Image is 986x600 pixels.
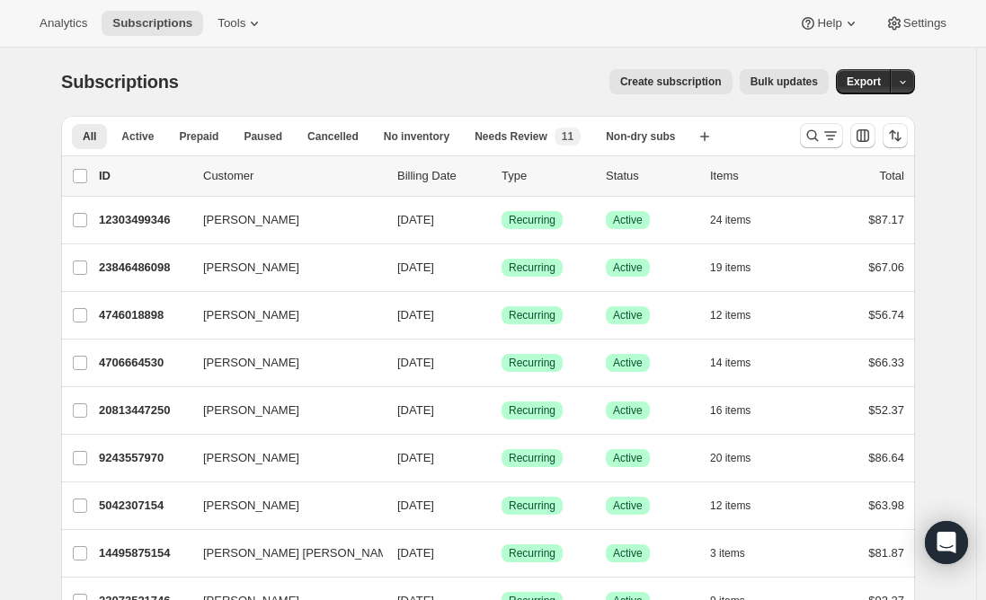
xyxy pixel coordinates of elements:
span: 11 [562,129,573,144]
button: Export [836,69,892,94]
span: Non-dry subs [606,129,675,144]
span: Active [613,213,643,227]
button: [PERSON_NAME] [192,396,372,425]
div: 4746018898[PERSON_NAME][DATE]SuccessRecurringSuccessActive12 items$56.74 [99,303,904,328]
span: Active [613,546,643,560]
span: Settings [903,16,946,31]
button: [PERSON_NAME] [PERSON_NAME] [192,539,372,568]
span: [DATE] [397,308,434,322]
button: [PERSON_NAME] [192,301,372,330]
span: $63.98 [868,499,904,512]
div: 5042307154[PERSON_NAME][DATE]SuccessRecurringSuccessActive12 items$63.98 [99,493,904,518]
p: 14495875154 [99,544,189,562]
p: 23846486098 [99,259,189,277]
span: [DATE] [397,356,434,369]
span: $87.17 [868,213,904,226]
span: Recurring [509,260,555,275]
span: [DATE] [397,546,434,560]
span: Recurring [509,356,555,370]
span: [DATE] [397,213,434,226]
p: Total [880,167,904,185]
span: [DATE] [397,451,434,464]
p: 12303499346 [99,211,189,229]
span: Recurring [509,499,555,513]
span: Active [613,451,643,465]
span: Subscriptions [61,72,179,92]
span: $86.64 [868,451,904,464]
button: 16 items [710,398,770,423]
button: Sort the results [883,123,908,148]
span: Help [817,16,841,31]
div: 12303499346[PERSON_NAME][DATE]SuccessRecurringSuccessActive24 items$87.17 [99,207,904,233]
div: Items [710,167,800,185]
button: 12 items [710,493,770,518]
button: Customize table column order and visibility [850,123,875,148]
button: 12 items [710,303,770,328]
div: 23846486098[PERSON_NAME][DATE]SuccessRecurringSuccessActive19 items$67.06 [99,255,904,280]
span: 19 items [710,260,751,275]
span: 24 items [710,213,751,227]
span: Recurring [509,546,555,560]
span: Subscriptions [112,16,192,31]
span: Recurring [509,213,555,227]
span: 20 items [710,451,751,465]
button: [PERSON_NAME] [192,206,372,234]
p: Customer [203,167,383,185]
span: Recurring [509,308,555,322]
span: Tools [218,16,245,31]
span: [PERSON_NAME] [203,259,299,277]
button: Bulk updates [740,69,829,94]
span: Recurring [509,403,555,418]
span: [DATE] [397,403,434,417]
div: 20813447250[PERSON_NAME][DATE]SuccessRecurringSuccessActive16 items$52.37 [99,398,904,423]
span: [PERSON_NAME] [PERSON_NAME] [203,544,398,562]
span: [PERSON_NAME] [203,401,299,419]
div: 14495875154[PERSON_NAME] [PERSON_NAME][DATE]SuccessRecurringSuccessActive3 items$81.87 [99,541,904,566]
span: Active [613,499,643,513]
span: Active [613,356,643,370]
button: 3 items [710,541,765,566]
span: Cancelled [307,129,359,144]
button: Settings [875,11,957,36]
button: 24 items [710,207,770,233]
p: 4706664530 [99,354,189,372]
button: Create subscription [609,69,733,94]
span: Create subscription [620,75,722,89]
span: Active [613,308,643,322]
span: $66.33 [868,356,904,369]
button: 14 items [710,350,770,375]
button: Create new view [690,124,719,149]
div: 9243557970[PERSON_NAME][DATE]SuccessRecurringSuccessActive20 items$86.64 [99,446,904,471]
p: Billing Date [397,167,487,185]
span: $81.87 [868,546,904,560]
span: Analytics [40,16,87,31]
span: All [83,129,96,144]
span: Needs Review [475,129,547,144]
span: 3 items [710,546,745,560]
span: No inventory [384,129,449,144]
div: Type [502,167,591,185]
button: Help [788,11,870,36]
button: [PERSON_NAME] [192,253,372,282]
p: 4746018898 [99,306,189,324]
span: Active [613,403,643,418]
span: Export [847,75,881,89]
span: $52.37 [868,403,904,417]
span: [PERSON_NAME] [203,497,299,515]
p: 9243557970 [99,449,189,467]
span: Bulk updates [751,75,818,89]
span: [PERSON_NAME] [203,211,299,229]
p: 5042307154 [99,497,189,515]
span: Prepaid [179,129,218,144]
span: Paused [244,129,282,144]
span: $56.74 [868,308,904,322]
button: 19 items [710,255,770,280]
span: Active [121,129,154,144]
button: Search and filter results [800,123,843,148]
span: [PERSON_NAME] [203,354,299,372]
span: $67.06 [868,260,904,274]
span: 12 items [710,499,751,513]
button: 20 items [710,446,770,471]
span: 12 items [710,308,751,322]
span: [DATE] [397,260,434,274]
